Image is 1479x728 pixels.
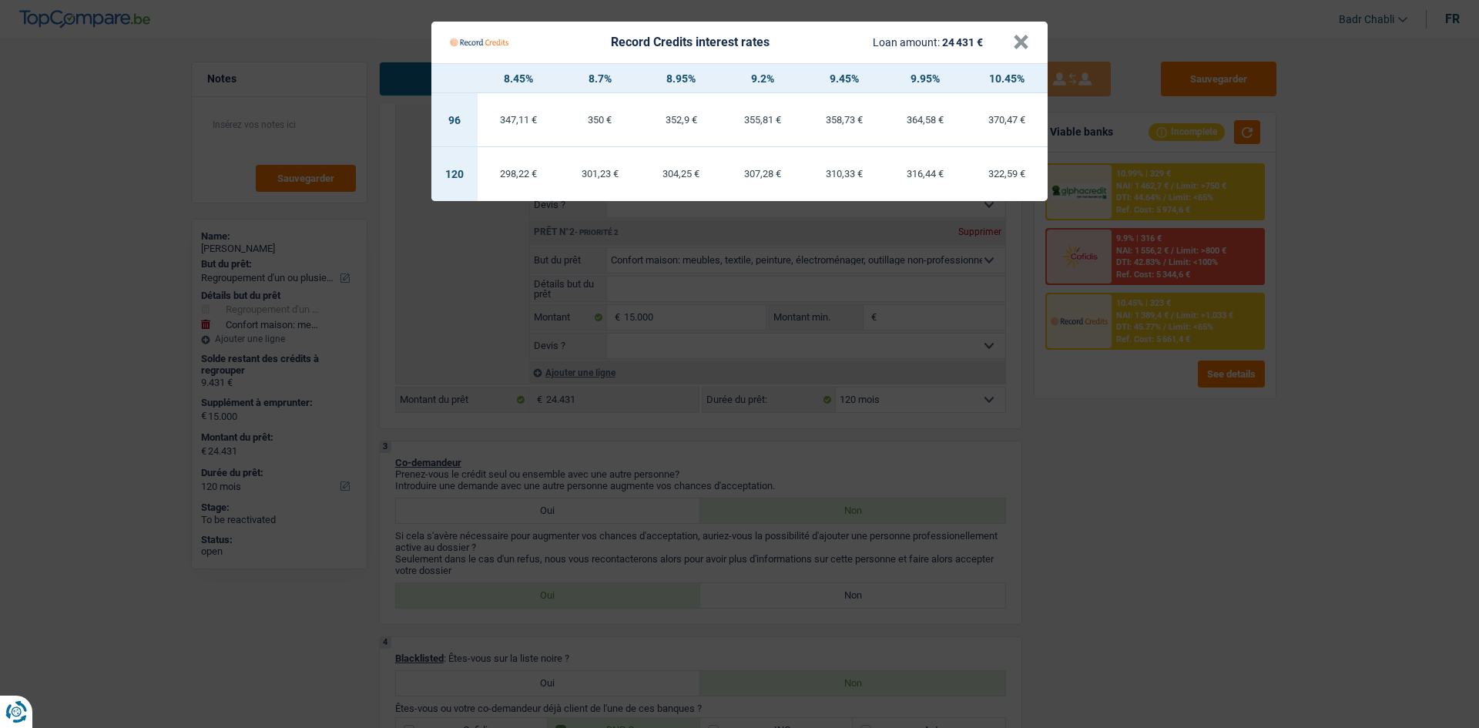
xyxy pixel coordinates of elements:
th: 9.2% [722,64,803,93]
div: 370,47 € [966,115,1048,125]
div: 301,23 € [559,169,641,179]
img: Record Credits [450,28,508,57]
div: 298,22 € [478,169,559,179]
th: 8.95% [640,64,722,93]
div: 304,25 € [640,169,722,179]
div: 352,9 € [640,115,722,125]
div: 350 € [559,115,641,125]
th: 9.45% [803,64,885,93]
th: 8.45% [478,64,559,93]
span: Loan amount: [873,36,940,49]
th: 10.45% [966,64,1048,93]
div: 347,11 € [478,115,559,125]
th: 8.7% [559,64,641,93]
div: 307,28 € [722,169,803,179]
td: 120 [431,147,478,201]
td: 96 [431,93,478,147]
th: 9.95% [885,64,967,93]
div: 310,33 € [803,169,885,179]
div: 364,58 € [885,115,967,125]
div: 322,59 € [966,169,1048,179]
div: 316,44 € [885,169,967,179]
button: × [1013,35,1029,50]
span: 24 431 € [942,36,983,49]
div: 355,81 € [722,115,803,125]
div: Record Credits interest rates [611,36,770,49]
div: 358,73 € [803,115,885,125]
